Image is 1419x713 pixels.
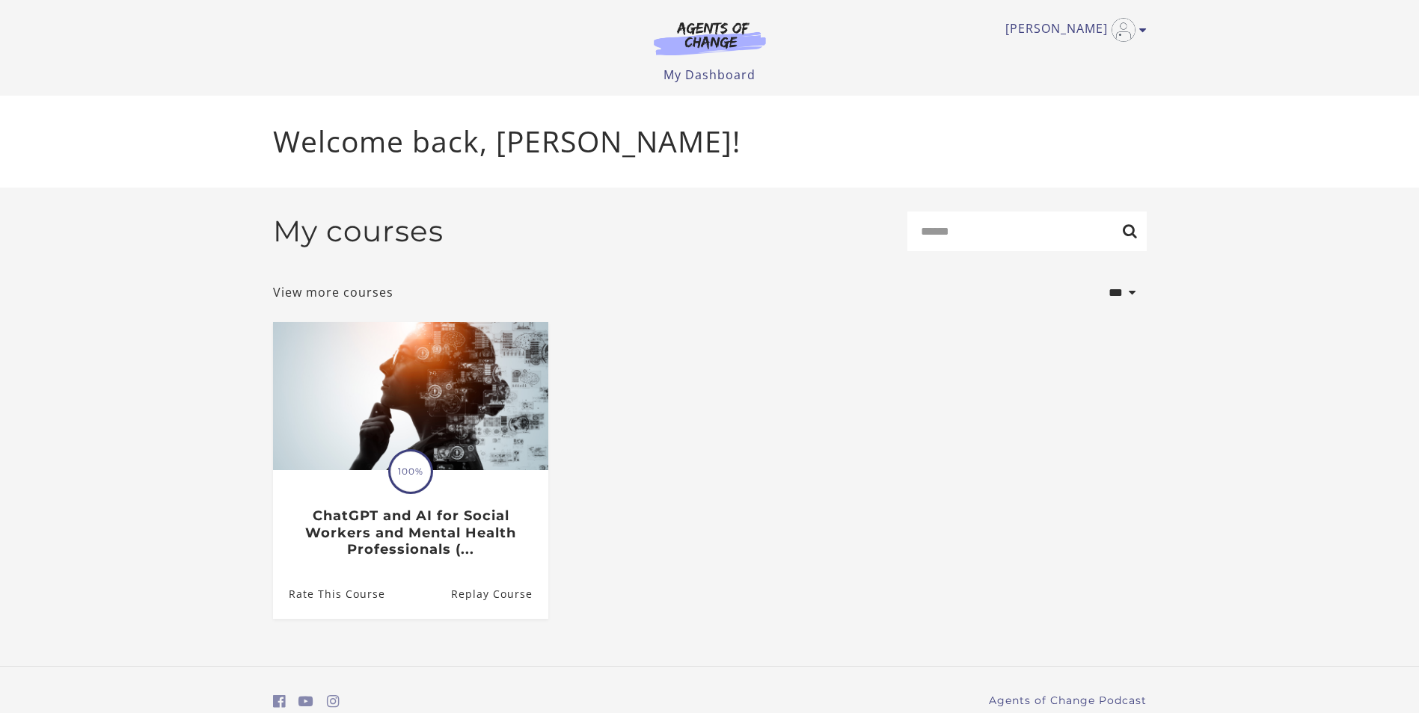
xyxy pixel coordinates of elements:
[298,691,313,712] a: https://www.youtube.com/c/AgentsofChangeTestPrepbyMeaganMitchell (Open in a new window)
[273,120,1147,164] p: Welcome back, [PERSON_NAME]!
[989,693,1147,709] a: Agents of Change Podcast
[298,694,313,709] i: https://www.youtube.com/c/AgentsofChangeTestPrepbyMeaganMitchell (Open in a new window)
[638,21,782,55] img: Agents of Change Logo
[289,507,532,558] h3: ChatGPT and AI for Social Workers and Mental Health Professionals (...
[273,283,393,301] a: View more courses
[273,570,385,618] a: ChatGPT and AI for Social Workers and Mental Health Professionals (...: Rate This Course
[450,570,548,618] a: ChatGPT and AI for Social Workers and Mental Health Professionals (...: Resume Course
[1005,18,1139,42] a: Toggle menu
[273,214,444,249] h2: My courses
[327,694,340,709] i: https://www.instagram.com/agentsofchangeprep/ (Open in a new window)
[390,451,431,492] span: 100%
[663,67,756,83] a: My Dashboard
[327,691,340,712] a: https://www.instagram.com/agentsofchangeprep/ (Open in a new window)
[273,691,286,712] a: https://www.facebook.com/groups/aswbtestprep (Open in a new window)
[273,694,286,709] i: https://www.facebook.com/groups/aswbtestprep (Open in a new window)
